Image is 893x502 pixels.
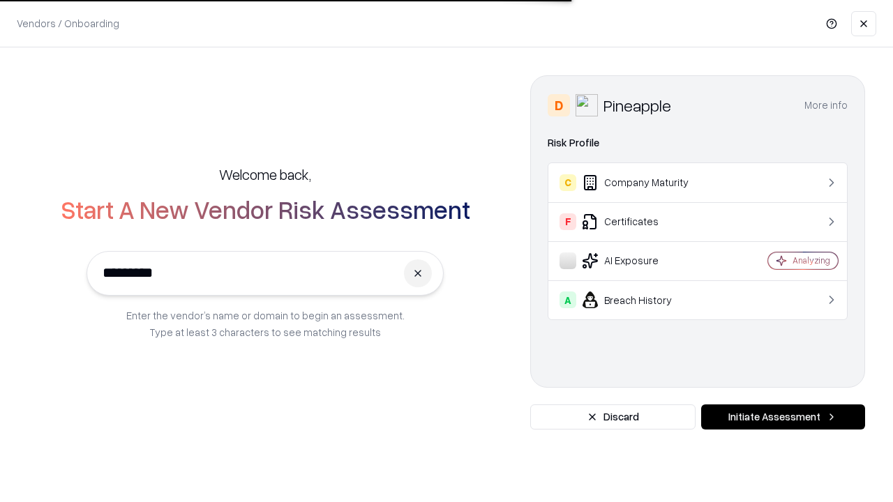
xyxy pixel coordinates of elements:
h5: Welcome back, [219,165,311,184]
div: F [560,213,576,230]
div: Risk Profile [548,135,848,151]
button: More info [804,93,848,118]
div: AI Exposure [560,252,726,269]
p: Enter the vendor’s name or domain to begin an assessment. Type at least 3 characters to see match... [126,307,405,340]
p: Vendors / Onboarding [17,16,119,31]
div: Company Maturity [560,174,726,191]
div: Pineapple [603,94,671,116]
div: C [560,174,576,191]
h2: Start A New Vendor Risk Assessment [61,195,470,223]
div: Breach History [560,291,726,308]
div: A [560,291,576,308]
div: Certificates [560,213,726,230]
button: Initiate Assessment [701,404,865,429]
button: Discard [530,404,696,429]
div: D [548,94,570,116]
div: Analyzing [793,254,830,266]
img: Pineapple [576,94,598,116]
